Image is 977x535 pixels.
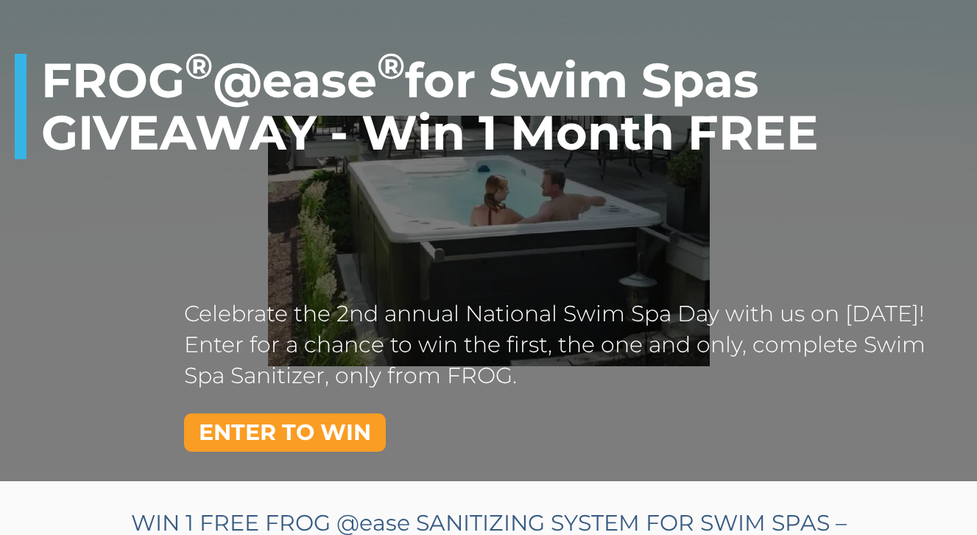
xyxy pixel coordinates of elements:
h1: FROG @ease for Swim Spas GIVEAWAY - Win 1 Month FREE [15,54,977,159]
a: ENTER TO WIN [184,413,386,452]
p: Celebrate the 2nd annual National Swim Spa Day with us on [DATE]! Enter for a chance to win the f... [184,298,962,391]
sup: ® [185,44,213,88]
sup: ® [377,44,405,88]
